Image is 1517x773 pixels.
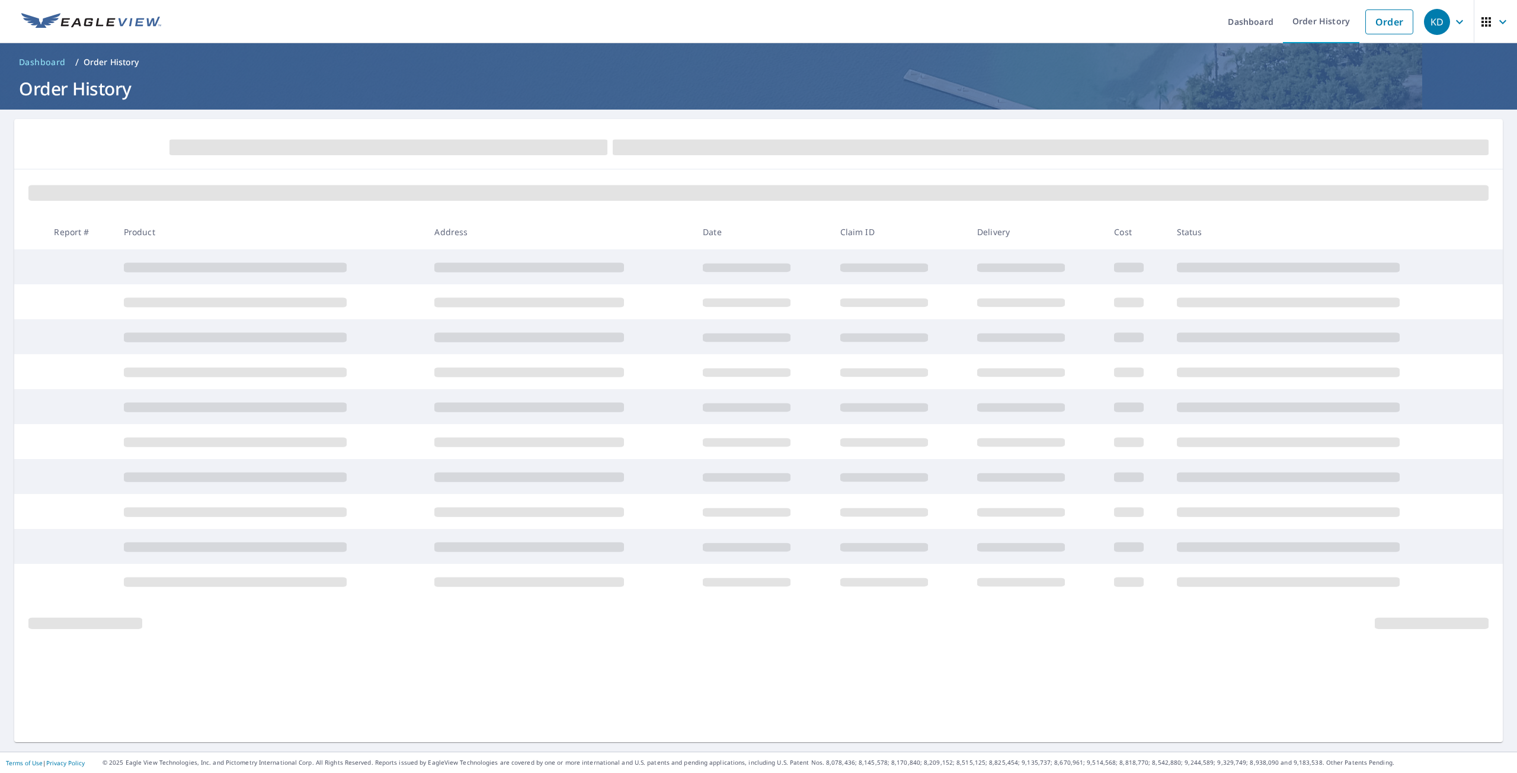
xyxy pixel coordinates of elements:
[1365,9,1413,34] a: Order
[103,758,1511,767] p: © 2025 Eagle View Technologies, Inc. and Pictometry International Corp. All Rights Reserved. Repo...
[6,759,85,766] p: |
[14,53,71,72] a: Dashboard
[1105,214,1167,249] th: Cost
[1424,9,1450,35] div: KD
[84,56,139,68] p: Order History
[44,214,114,249] th: Report #
[831,214,968,249] th: Claim ID
[14,76,1503,101] h1: Order History
[968,214,1105,249] th: Delivery
[425,214,693,249] th: Address
[6,759,43,767] a: Terms of Use
[46,759,85,767] a: Privacy Policy
[19,56,66,68] span: Dashboard
[75,55,79,69] li: /
[14,53,1503,72] nav: breadcrumb
[693,214,830,249] th: Date
[1167,214,1478,249] th: Status
[114,214,425,249] th: Product
[21,13,161,31] img: EV Logo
